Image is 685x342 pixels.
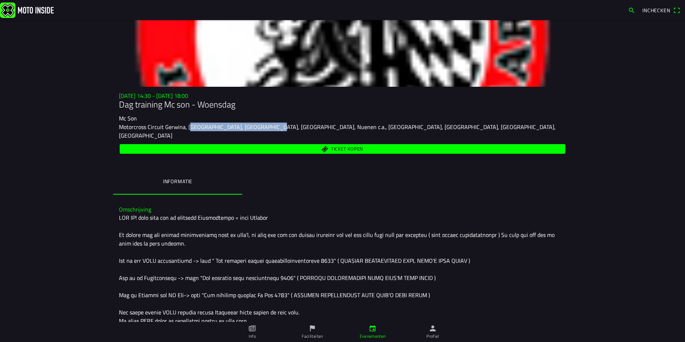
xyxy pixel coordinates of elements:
ion-icon: paper [248,324,256,332]
ion-text: Mc Son [119,114,137,123]
h3: Omschrijving [119,206,566,213]
ion-label: Info [249,333,256,339]
ion-icon: flag [308,324,316,332]
ion-label: Informatie [163,177,192,185]
h3: [DATE] 14:30 - [DATE] 18:00 [119,92,566,99]
ion-label: Evenementen [360,333,386,339]
h1: Dag training Mc son - Woensdag [119,99,566,110]
a: search [624,4,639,16]
ion-icon: calendar [369,324,377,332]
ion-icon: person [429,324,437,332]
span: Inchecken [642,6,670,14]
span: Ticket kopen [331,147,363,151]
a: Incheckenqr scanner [639,4,684,16]
ion-text: Motorcross Circuit Gerwina, [GEOGRAPHIC_DATA], [GEOGRAPHIC_DATA], [GEOGRAPHIC_DATA], Nuenen c.a.,... [119,123,556,140]
ion-label: Faciliteiten [302,333,323,339]
ion-label: Profiel [426,333,439,339]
